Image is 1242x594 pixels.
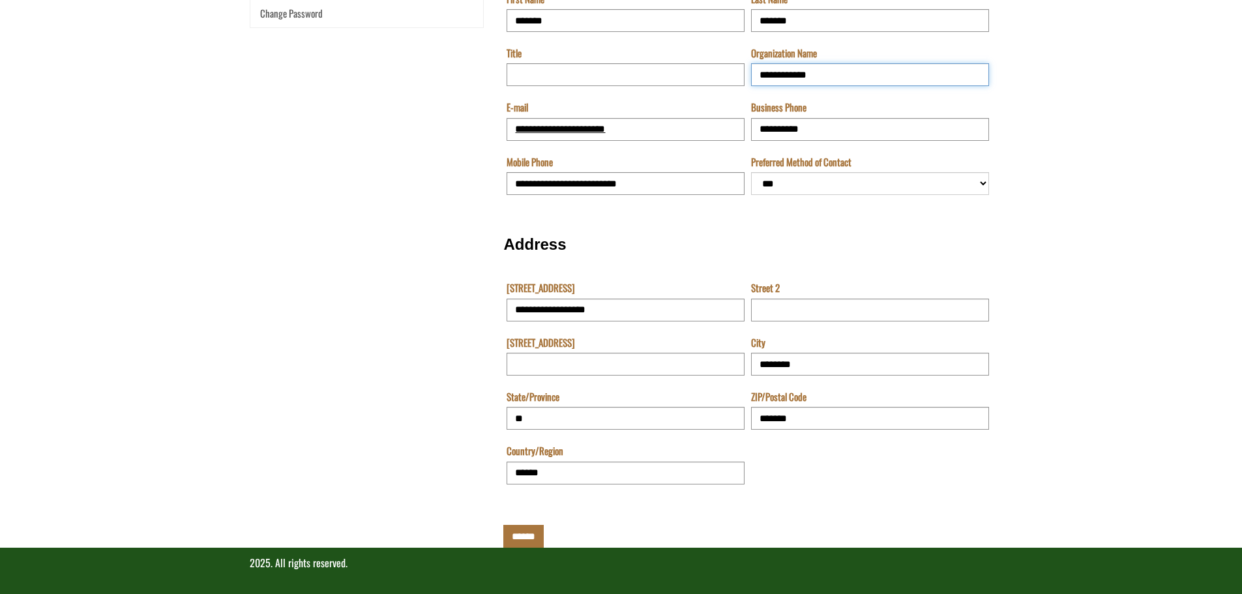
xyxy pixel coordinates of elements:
[507,9,745,32] input: First Name
[503,236,992,253] h3: Address
[751,9,989,32] input: Last Name
[751,390,806,404] label: ZIP/Postal Code
[751,100,806,114] label: Business Phone
[751,155,851,169] label: Preferred Method of Contact
[751,46,817,60] label: Organization Name
[507,100,528,114] label: E-mail
[507,46,522,60] label: Title
[507,444,563,458] label: Country/Region
[271,555,347,571] span: . All rights reserved.
[507,390,559,404] label: State/Province
[507,281,575,295] label: [STREET_ADDRESS]
[507,155,553,169] label: Mobile Phone
[260,6,323,20] span: Change Password
[751,281,780,295] label: Street 2
[503,222,992,499] fieldset: Address
[250,556,993,571] p: 2025
[507,336,575,349] label: [STREET_ADDRESS]
[751,336,765,349] label: City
